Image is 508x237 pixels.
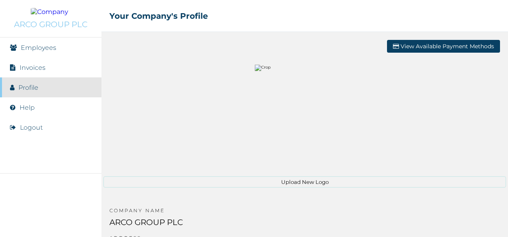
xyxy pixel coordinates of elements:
[103,176,506,188] button: Upload New Logo
[20,104,35,111] a: Help
[20,124,43,131] button: Logout
[14,20,87,29] p: ARCO GROUP PLC
[387,40,500,53] button: View Available Payment Methods
[20,64,46,71] a: Invoices
[109,11,208,21] h2: Your Company's Profile
[109,207,411,217] p: COMPANY NAME
[31,8,71,16] img: Company
[8,217,93,229] img: RelianceHMO's Logo
[18,84,38,91] a: Profile
[255,65,355,164] img: Crop
[109,217,411,235] p: ARCO GROUP PLC
[21,44,56,51] a: Employees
